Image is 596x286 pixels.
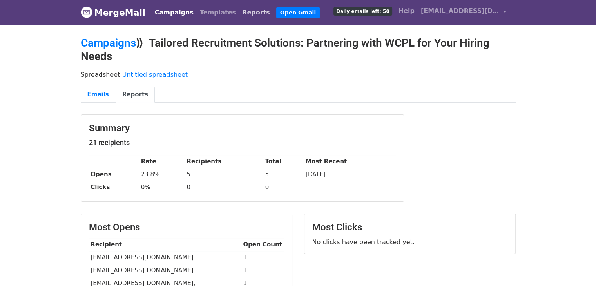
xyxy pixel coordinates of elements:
[89,251,241,264] td: [EMAIL_ADDRESS][DOMAIN_NAME]
[89,222,284,233] h3: Most Opens
[152,5,197,20] a: Campaigns
[139,181,185,194] td: 0%
[185,181,263,194] td: 0
[276,7,320,18] a: Open Gmail
[122,71,188,78] a: Untitled spreadsheet
[239,5,273,20] a: Reports
[557,248,596,286] iframe: Chat Widget
[89,181,139,194] th: Clicks
[263,181,304,194] td: 0
[333,7,392,16] span: Daily emails left: 50
[418,3,509,22] a: [EMAIL_ADDRESS][DOMAIN_NAME]
[81,71,516,79] p: Spreadsheet:
[89,138,396,147] h5: 21 recipients
[330,3,395,19] a: Daily emails left: 50
[241,264,284,277] td: 1
[81,36,136,49] a: Campaigns
[139,168,185,181] td: 23.8%
[263,168,304,181] td: 5
[81,4,145,21] a: MergeMail
[89,123,396,134] h3: Summary
[312,222,507,233] h3: Most Clicks
[263,155,304,168] th: Total
[241,238,284,251] th: Open Count
[304,155,395,168] th: Most Recent
[81,87,116,103] a: Emails
[312,238,507,246] p: No clicks have been tracked yet.
[185,168,263,181] td: 5
[89,168,139,181] th: Opens
[241,251,284,264] td: 1
[304,168,395,181] td: [DATE]
[421,6,499,16] span: [EMAIL_ADDRESS][DOMAIN_NAME]
[89,238,241,251] th: Recipient
[81,36,516,63] h2: ⟫ Tailored Recruitment Solutions: Partnering with WCPL for Your Hiring Needs
[197,5,239,20] a: Templates
[139,155,185,168] th: Rate
[89,264,241,277] td: [EMAIL_ADDRESS][DOMAIN_NAME]
[116,87,155,103] a: Reports
[81,6,92,18] img: MergeMail logo
[395,3,418,19] a: Help
[185,155,263,168] th: Recipients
